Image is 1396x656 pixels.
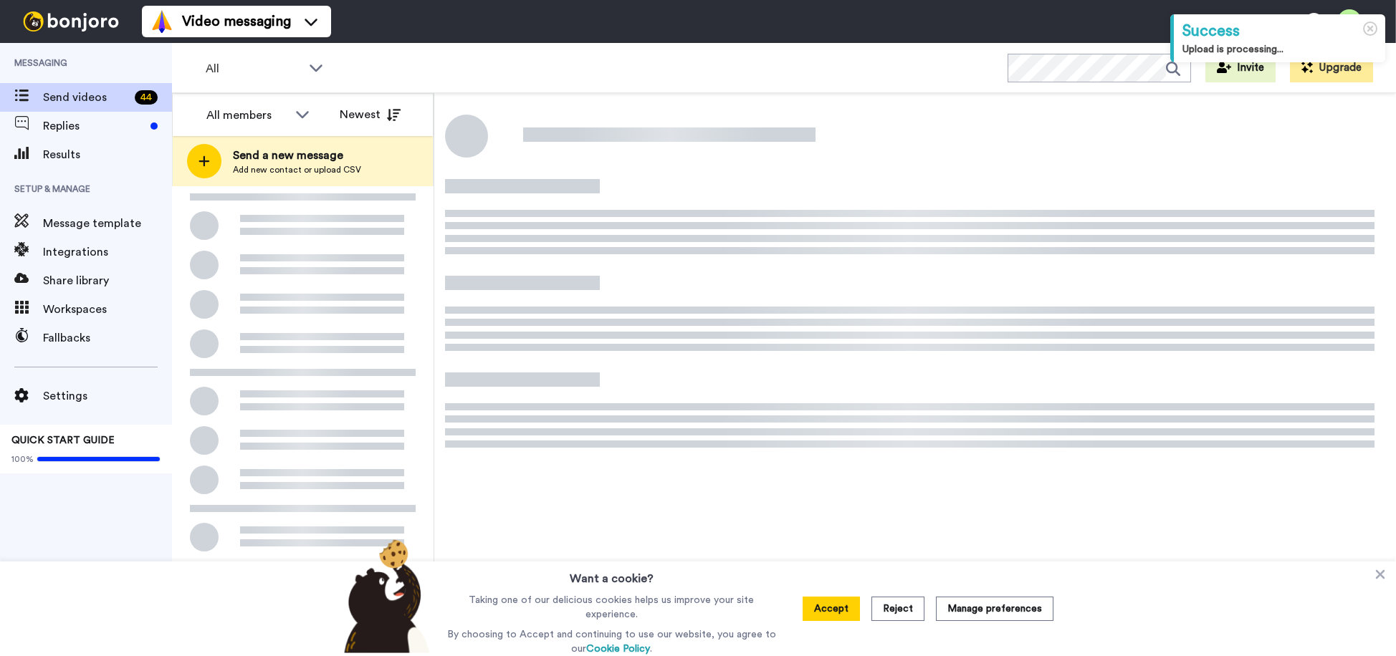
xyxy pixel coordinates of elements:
[135,90,158,105] div: 44
[206,60,302,77] span: All
[871,597,924,621] button: Reject
[43,329,172,347] span: Fallbacks
[182,11,291,32] span: Video messaging
[150,10,173,33] img: vm-color.svg
[444,627,780,656] p: By choosing to Accept and continuing to use our website, you agree to our .
[11,453,34,465] span: 100%
[43,146,172,163] span: Results
[43,117,145,135] span: Replies
[329,100,411,129] button: Newest
[1182,42,1377,57] div: Upload is processing...
[17,11,125,32] img: bj-logo-header-white.svg
[43,215,172,232] span: Message template
[43,272,172,289] span: Share library
[206,107,288,124] div: All members
[1205,54,1276,82] button: Invite
[586,644,650,654] a: Cookie Policy
[43,387,172,405] span: Settings
[1182,20,1377,42] div: Success
[570,561,654,587] h3: Want a cookie?
[43,89,129,106] span: Send videos
[803,597,860,621] button: Accept
[11,435,115,445] span: QUICK START GUIDE
[43,243,172,261] span: Integrations
[43,301,172,318] span: Workspaces
[233,147,361,164] span: Send a new message
[1290,54,1373,82] button: Upgrade
[936,597,1053,621] button: Manage preferences
[233,164,361,175] span: Add new contact or upload CSV
[331,539,437,653] img: bear-with-cookie.png
[444,593,780,622] p: Taking one of our delicious cookies helps us improve your site experience.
